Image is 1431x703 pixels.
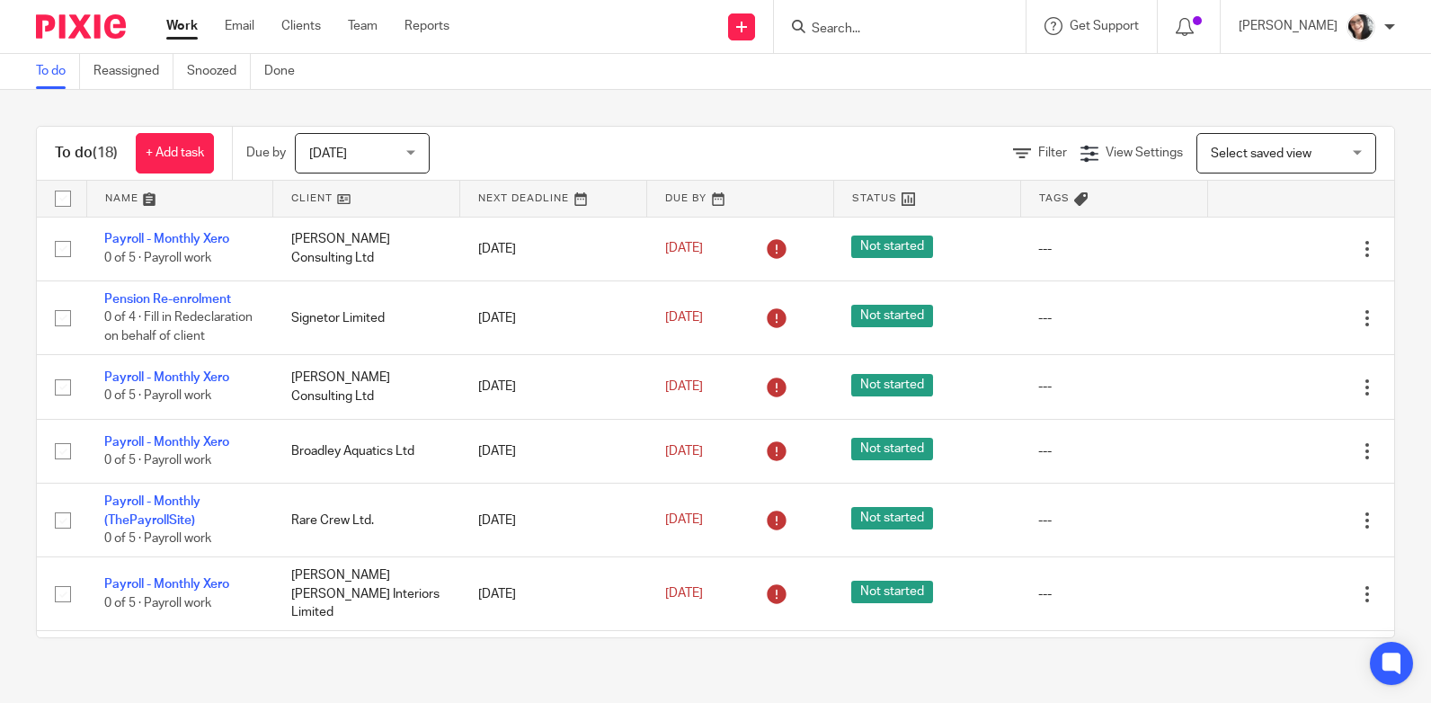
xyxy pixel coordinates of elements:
[851,236,933,258] span: Not started
[273,557,460,631] td: [PERSON_NAME] [PERSON_NAME] Interiors Limited
[166,17,198,35] a: Work
[264,54,308,89] a: Done
[851,305,933,327] span: Not started
[460,631,647,695] td: [DATE]
[665,243,703,255] span: [DATE]
[810,22,972,38] input: Search
[1038,585,1189,603] div: ---
[665,311,703,324] span: [DATE]
[460,484,647,557] td: [DATE]
[665,588,703,601] span: [DATE]
[104,454,211,467] span: 0 of 5 · Payroll work
[851,507,933,529] span: Not started
[665,445,703,458] span: [DATE]
[104,233,229,245] a: Payroll - Monthly Xero
[281,17,321,35] a: Clients
[225,17,254,35] a: Email
[104,532,211,545] span: 0 of 5 · Payroll work
[665,514,703,527] span: [DATE]
[104,293,231,306] a: Pension Re-enrolment
[273,631,460,695] td: Yellow Skies Consulting Ltd
[136,133,214,174] a: + Add task
[36,54,80,89] a: To do
[460,419,647,483] td: [DATE]
[665,380,703,393] span: [DATE]
[1038,309,1189,327] div: ---
[460,217,647,280] td: [DATE]
[404,17,449,35] a: Reports
[1038,512,1189,529] div: ---
[187,54,251,89] a: Snoozed
[460,355,647,419] td: [DATE]
[273,217,460,280] td: [PERSON_NAME] Consulting Ltd
[1347,13,1375,41] img: me%20(1).jpg
[460,280,647,354] td: [DATE]
[104,495,200,526] a: Payroll - Monthly (ThePayrollSite)
[348,17,378,35] a: Team
[1038,442,1189,460] div: ---
[104,252,211,264] span: 0 of 5 · Payroll work
[1106,147,1183,159] span: View Settings
[246,144,286,162] p: Due by
[273,484,460,557] td: Rare Crew Ltd.
[55,144,118,163] h1: To do
[104,436,229,449] a: Payroll - Monthly Xero
[273,355,460,419] td: [PERSON_NAME] Consulting Ltd
[104,371,229,384] a: Payroll - Monthly Xero
[273,419,460,483] td: Broadley Aquatics Ltd
[851,374,933,396] span: Not started
[1038,147,1067,159] span: Filter
[1038,240,1189,258] div: ---
[1070,20,1139,32] span: Get Support
[36,14,126,39] img: Pixie
[309,147,347,160] span: [DATE]
[851,438,933,460] span: Not started
[104,597,211,610] span: 0 of 5 · Payroll work
[1038,378,1189,396] div: ---
[104,578,229,591] a: Payroll - Monthly Xero
[1211,147,1311,160] span: Select saved view
[460,557,647,631] td: [DATE]
[93,54,173,89] a: Reassigned
[1239,17,1338,35] p: [PERSON_NAME]
[93,146,118,160] span: (18)
[104,312,253,343] span: 0 of 4 · Fill in Redeclaration on behalf of client
[104,390,211,403] span: 0 of 5 · Payroll work
[273,280,460,354] td: Signetor Limited
[1039,193,1070,203] span: Tags
[851,581,933,603] span: Not started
